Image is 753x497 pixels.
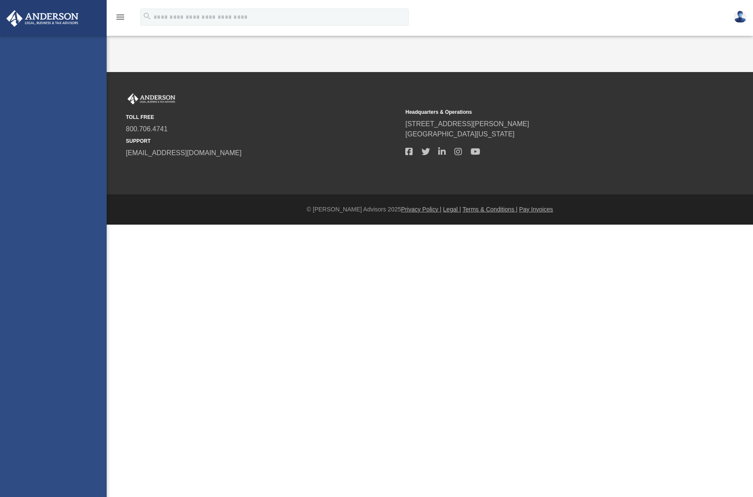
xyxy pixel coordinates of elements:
[405,108,679,116] small: Headquarters & Operations
[115,12,125,22] i: menu
[401,206,442,213] a: Privacy Policy |
[107,205,753,214] div: © [PERSON_NAME] Advisors 2025
[126,149,241,156] a: [EMAIL_ADDRESS][DOMAIN_NAME]
[126,93,177,104] img: Anderson Advisors Platinum Portal
[405,120,529,127] a: [STREET_ADDRESS][PERSON_NAME]
[142,12,152,21] i: search
[443,206,461,213] a: Legal |
[126,113,399,121] small: TOLL FREE
[462,206,518,213] a: Terms & Conditions |
[519,206,553,213] a: Pay Invoices
[115,16,125,22] a: menu
[126,125,168,133] a: 800.706.4741
[4,10,81,27] img: Anderson Advisors Platinum Portal
[405,130,515,138] a: [GEOGRAPHIC_DATA][US_STATE]
[734,11,747,23] img: User Pic
[126,137,399,145] small: SUPPORT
